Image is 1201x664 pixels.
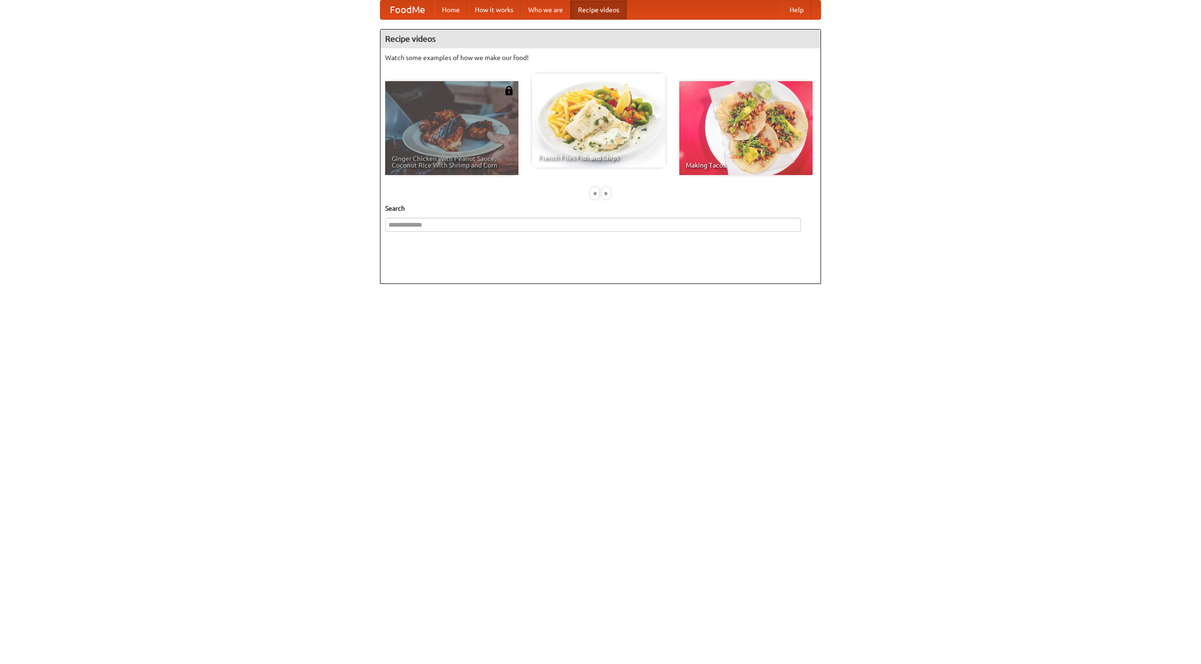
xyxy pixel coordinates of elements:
h5: Search [385,204,816,213]
p: Watch some examples of how we make our food! [385,53,816,62]
span: French Fries Fish and Chips [539,154,659,161]
a: Help [782,0,811,19]
img: 483408.png [504,86,514,95]
span: Making Tacos [686,162,806,168]
div: » [602,187,610,199]
a: French Fries Fish and Chips [532,74,665,168]
h4: Recipe videos [380,30,821,48]
a: Making Tacos [679,81,813,175]
div: « [591,187,599,199]
a: FoodMe [380,0,434,19]
a: Home [434,0,467,19]
a: Recipe videos [570,0,627,19]
a: How it works [467,0,521,19]
a: Who we are [521,0,570,19]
